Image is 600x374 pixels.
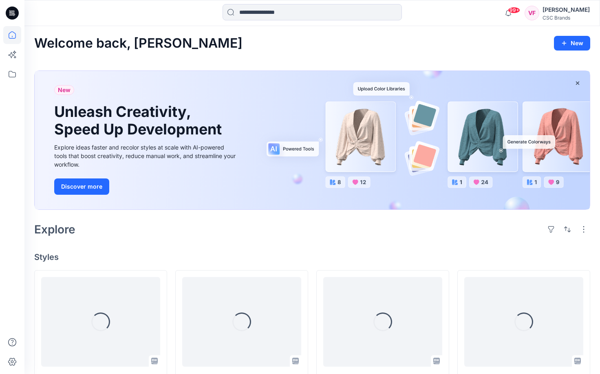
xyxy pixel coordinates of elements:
button: New [554,36,590,51]
div: VF [525,6,539,20]
span: New [58,85,71,95]
button: Discover more [54,178,109,195]
div: CSC Brands [543,15,590,21]
div: [PERSON_NAME] [543,5,590,15]
h2: Welcome back, [PERSON_NAME] [34,36,243,51]
h4: Styles [34,252,590,262]
h1: Unleash Creativity, Speed Up Development [54,103,225,138]
span: 99+ [508,7,520,13]
a: Discover more [54,178,238,195]
div: Explore ideas faster and recolor styles at scale with AI-powered tools that boost creativity, red... [54,143,238,169]
h2: Explore [34,223,75,236]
